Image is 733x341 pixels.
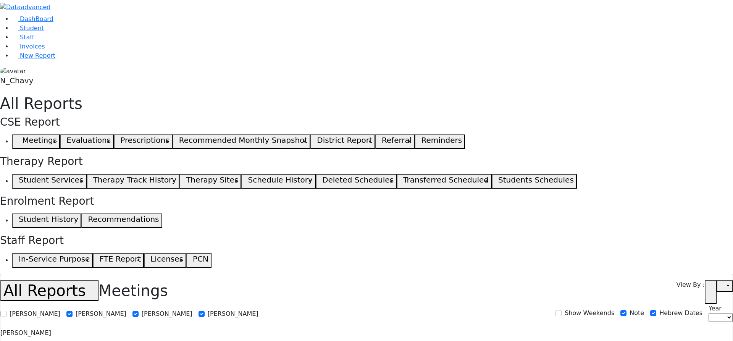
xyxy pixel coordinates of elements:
[120,136,169,145] h5: Prescriptions
[12,213,81,228] button: Student History
[403,175,489,184] h5: Transferred Scheduled
[66,136,111,145] h5: Evaluations
[12,43,45,50] a: Invoices
[317,136,372,145] h5: District Report
[310,134,375,149] button: District Report
[208,309,258,318] label: [PERSON_NAME]
[186,253,212,268] button: PCN
[179,136,307,145] h5: Recommended Monthly Snapshot
[20,52,55,59] span: New Report
[565,309,614,318] label: Show Weekends
[20,15,53,23] span: DashBoard
[81,213,162,228] button: Recommendations
[20,24,44,32] span: Student
[12,134,60,149] button: Meetings
[676,280,705,304] label: View By :
[186,175,238,184] h5: Therapy Sites
[498,175,574,184] h5: Students Schedules
[0,328,733,338] div: [PERSON_NAME]
[382,136,412,145] h5: Referral
[179,174,241,189] button: Therapy Sites
[12,34,34,41] a: Staff
[93,253,144,268] button: FTE Report
[22,136,57,145] h5: Meetings
[397,174,492,189] button: Transferred Scheduled
[316,174,397,189] button: Deleted Schedules
[88,215,159,224] h5: Recommendations
[19,175,83,184] h5: Student Services
[322,175,394,184] h5: Deleted Schedules
[709,304,722,313] label: Year
[248,175,313,184] h5: Schedule History
[0,280,98,301] button: All Reports
[60,134,114,149] button: Evaluations
[144,253,186,268] button: Licenses
[12,52,55,59] a: New Report
[76,309,126,318] label: [PERSON_NAME]
[0,280,168,301] h1: Meetings
[659,309,702,318] label: Hebrew Dates
[173,134,311,149] button: Recommended Monthly Snapshot
[630,309,644,318] label: Note
[20,43,45,50] span: Invoices
[193,254,208,263] h5: PCN
[20,34,34,41] span: Staff
[421,136,462,145] h5: Reminders
[10,309,60,318] label: [PERSON_NAME]
[99,254,141,263] h5: FTE Report
[87,174,179,189] button: Therapy Track History
[415,134,465,149] button: Reminders
[19,254,90,263] h5: In-Service Purpose
[142,309,192,318] label: [PERSON_NAME]
[12,253,93,268] button: In-Service Purpose
[19,215,78,224] h5: Student History
[12,174,87,189] button: Student Services
[12,24,44,32] a: Student
[375,134,415,149] button: Referral
[114,134,172,149] button: Prescriptions
[93,175,176,184] h5: Therapy Track History
[492,174,577,189] button: Students Schedules
[150,254,183,263] h5: Licenses
[241,174,315,189] button: Schedule History
[12,15,53,23] a: DashBoard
